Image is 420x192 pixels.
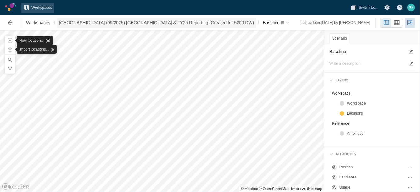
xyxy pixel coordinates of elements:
[17,36,53,45] div: New location… (n)
[59,19,254,26] span: [GEOGRAPHIC_DATA] (09/2025) [GEOGRAPHIC_DATA] & FY25 Reporting (Created for 5200 DW)
[347,110,412,117] div: Locations
[256,18,261,28] span: /
[337,129,415,139] div: Amenities
[327,75,417,86] div: Layers
[26,19,50,26] span: Workspaces
[332,90,412,96] div: Workspace
[339,184,404,190] div: Usage
[52,18,57,28] span: /
[329,162,415,172] div: Position
[332,120,412,127] div: Reference
[337,98,415,108] div: Workspace
[2,183,30,190] a: Mapbox logo
[333,78,349,83] div: Layers
[57,18,256,28] a: [GEOGRAPHIC_DATA] (09/2025) [GEOGRAPHIC_DATA] & FY25 Reporting (Created for 5200 DW)
[381,18,391,27] button: Map view (Ctrl+Shift+1)
[17,45,57,54] div: Import locations… (i)
[349,3,380,13] button: Switch to…
[329,33,350,43] div: Scenario
[327,149,417,160] div: Attributes
[347,100,412,107] div: Workspace
[300,20,370,25] span: Last updated [DATE] by [PERSON_NAME]
[407,4,415,11] div: SA
[329,48,405,55] textarea: Baseline
[333,151,356,157] div: Attributes
[263,20,280,25] span: Baseline
[21,3,54,13] a: Workspaces
[347,130,412,137] div: Amenities
[241,187,258,191] a: Mapbox
[392,18,402,27] a: Grid view (Ctrl+Shift+2)
[259,187,289,191] a: OpenStreetMap
[329,172,415,182] div: Land area
[261,18,292,28] button: Baseline
[31,4,52,11] span: Workspaces
[359,4,378,11] span: Switch to…
[24,18,52,28] a: Workspaces
[337,108,415,118] div: Locations
[339,174,404,180] div: Land area
[329,88,415,98] div: Workspace
[291,187,322,191] a: Map feedback
[329,118,415,129] div: Reference
[339,164,404,170] div: Position
[24,18,292,28] nav: Breadcrumb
